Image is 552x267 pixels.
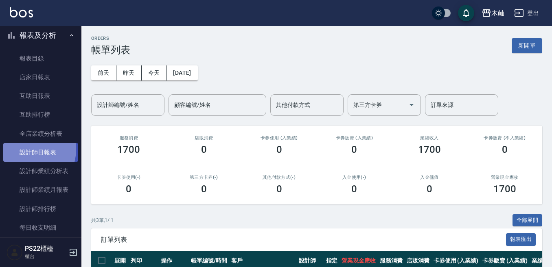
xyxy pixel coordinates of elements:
h2: 第三方卡券(-) [176,175,232,180]
button: 登出 [511,6,542,21]
h3: 0 [351,183,357,195]
img: Person [7,244,23,260]
a: 設計師日報表 [3,143,78,162]
h2: 其他付款方式(-) [251,175,307,180]
p: 共 3 筆, 1 / 1 [91,217,114,224]
div: 木屾 [491,8,504,18]
h2: 卡券使用(-) [101,175,157,180]
h2: 業績收入 [402,135,458,141]
button: [DATE] [166,65,197,80]
h3: 0 [201,144,207,155]
button: 報表匯出 [506,233,536,246]
a: 報表目錄 [3,49,78,68]
p: 櫃台 [25,253,66,260]
a: 收支分類明細表 [3,237,78,256]
a: 設計師業績分析表 [3,162,78,180]
h2: 卡券販賣 (不入業績) [477,135,532,141]
a: 互助日報表 [3,87,78,105]
button: 前天 [91,65,116,80]
span: 訂單列表 [101,236,506,244]
h2: 卡券販賣 (入業績) [326,135,382,141]
a: 全店業績分析表 [3,124,78,143]
h3: 0 [351,144,357,155]
h2: 營業現金應收 [477,175,532,180]
a: 店家日報表 [3,68,78,87]
h2: 卡券使用 (入業績) [251,135,307,141]
h3: 帳單列表 [91,44,130,56]
h3: 0 [427,183,432,195]
h3: 服務消費 [101,135,157,141]
button: 全部展開 [513,214,543,227]
button: save [458,5,474,21]
h2: 入金使用(-) [326,175,382,180]
a: 設計師排行榜 [3,200,78,218]
h3: 0 [276,144,282,155]
h2: 店販消費 [176,135,232,141]
button: 木屾 [478,5,508,22]
h3: 0 [126,183,131,195]
h2: 入金儲值 [402,175,458,180]
button: 新開單 [512,38,542,53]
h3: 1700 [117,144,140,155]
a: 報表匯出 [506,235,536,243]
h3: 0 [276,183,282,195]
a: 每日收支明細 [3,218,78,237]
a: 設計師業績月報表 [3,180,78,199]
img: Logo [10,7,33,17]
button: 今天 [142,65,167,80]
a: 互助排行榜 [3,105,78,124]
h3: 0 [201,183,207,195]
h2: ORDERS [91,36,130,41]
button: Open [405,98,418,111]
button: 昨天 [116,65,142,80]
h3: 1700 [418,144,441,155]
h3: 0 [502,144,508,155]
button: 報表及分析 [3,25,78,46]
h3: 1700 [493,183,516,195]
a: 新開單 [512,41,542,49]
h5: PS22櫃檯 [25,245,66,253]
